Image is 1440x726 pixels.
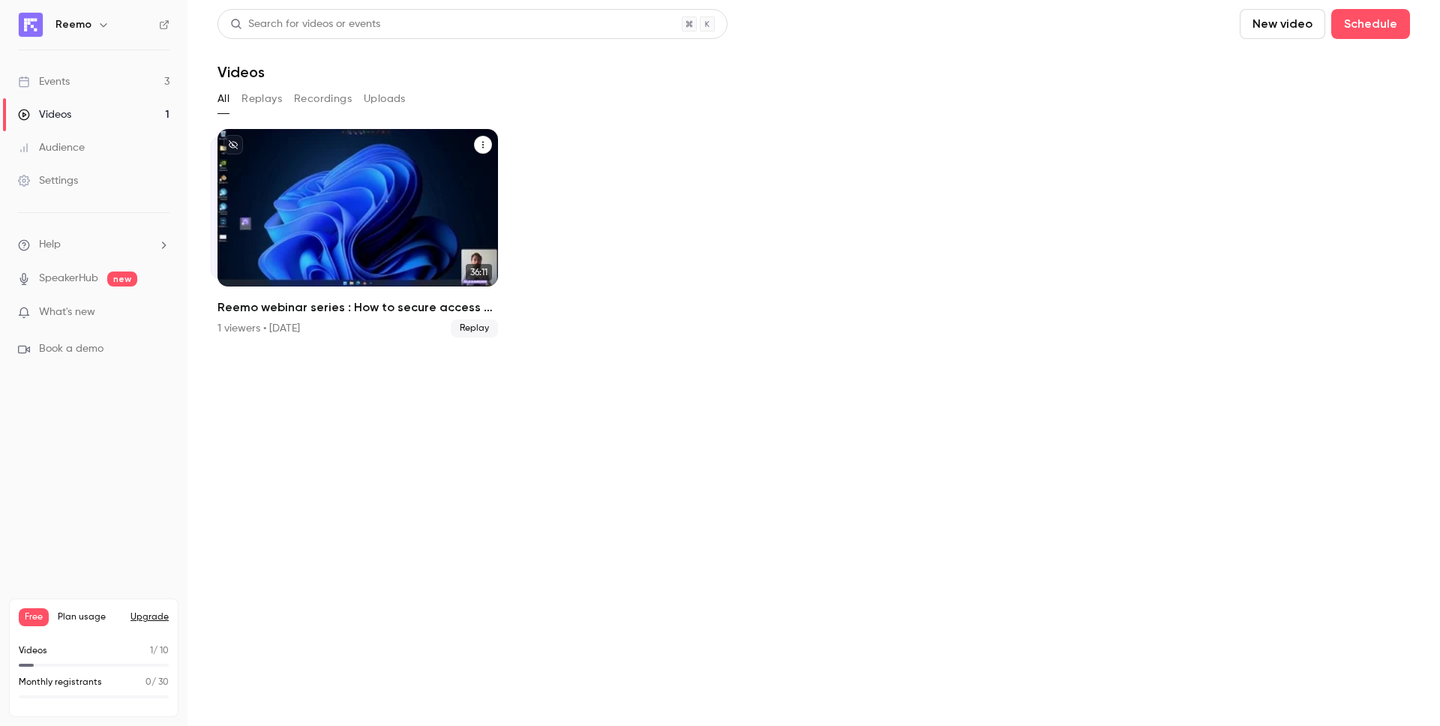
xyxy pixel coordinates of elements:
[217,63,265,81] h1: Videos
[217,321,300,336] div: 1 viewers • [DATE]
[18,173,78,188] div: Settings
[39,341,103,357] span: Book a demo
[364,87,406,111] button: Uploads
[151,306,169,319] iframe: Noticeable Trigger
[39,237,61,253] span: Help
[217,298,498,316] h2: Reemo webinar series : How to secure access to your company's resources?
[217,87,229,111] button: All
[466,264,492,280] span: 36:11
[39,271,98,286] a: SpeakerHub
[223,135,243,154] button: unpublished
[58,611,121,623] span: Plan usage
[217,129,498,337] li: Reemo webinar series : How to secure access to your company's resources?
[150,644,169,658] p: / 10
[145,678,151,687] span: 0
[18,140,85,155] div: Audience
[241,87,282,111] button: Replays
[150,646,153,655] span: 1
[217,9,1410,717] section: Videos
[18,237,169,253] li: help-dropdown-opener
[451,319,498,337] span: Replay
[19,608,49,626] span: Free
[39,304,95,320] span: What's new
[294,87,352,111] button: Recordings
[230,16,380,32] div: Search for videos or events
[1240,9,1325,39] button: New video
[217,129,498,337] a: Reemo webinar series : How to secure access to your company's resources?ReemoAlexandre Henneuse[D...
[19,13,43,37] img: Reemo
[145,676,169,689] p: / 30
[55,17,91,32] h6: Reemo
[18,107,71,122] div: Videos
[217,129,1410,337] ul: Videos
[19,676,102,689] p: Monthly registrants
[1331,9,1410,39] button: Schedule
[19,644,47,658] p: Videos
[107,271,137,286] span: new
[18,74,70,89] div: Events
[130,611,169,623] button: Upgrade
